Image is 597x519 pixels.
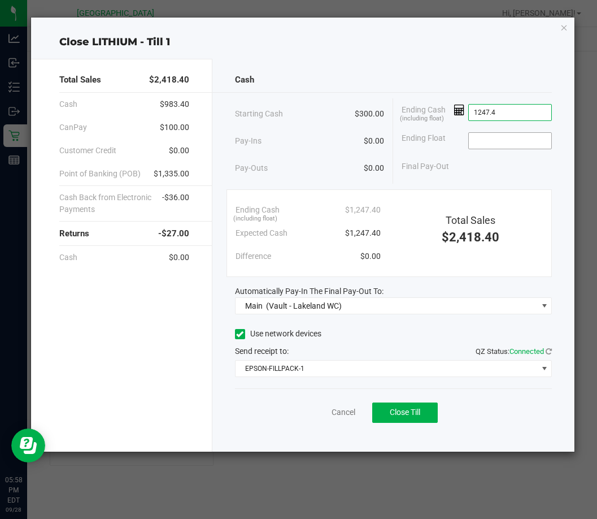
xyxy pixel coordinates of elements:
span: $1,247.40 [345,227,381,239]
span: (including float) [233,214,277,224]
span: -$27.00 [158,227,189,240]
span: $0.00 [360,250,381,262]
span: Connected [509,347,544,356]
span: Difference [236,250,271,262]
span: Pay-Outs [235,162,268,174]
span: Ending Float [402,132,446,149]
span: QZ Status: [476,347,552,356]
div: Returns [59,222,189,246]
span: Automatically Pay-In The Final Pay-Out To: [235,287,384,296]
span: (Vault - Lakeland WC) [266,301,342,310]
span: $0.00 [169,145,189,157]
span: Final Pay-Out [402,161,449,172]
span: $0.00 [169,252,189,263]
span: Total Sales [446,214,495,226]
span: $2,418.40 [149,73,189,86]
span: Ending Cash [236,204,280,216]
span: EPSON-FILLPACK-1 [236,361,538,377]
a: Cancel [332,406,355,418]
span: $1,247.40 [345,204,381,216]
span: Close Till [390,408,420,417]
label: Use network devices [235,328,321,340]
span: Cash Back from Electronic Payments [59,192,162,215]
span: $1,335.00 [154,168,189,180]
span: Starting Cash [235,108,283,120]
span: (including float) [400,114,444,124]
span: Main [245,301,263,310]
span: Total Sales [59,73,101,86]
div: Close LITHIUM - Till 1 [31,34,575,50]
span: Customer Credit [59,145,116,157]
span: $2,418.40 [442,230,499,244]
span: Ending Cash [402,104,465,121]
span: Expected Cash [236,227,287,239]
span: $0.00 [364,135,384,147]
span: Cash [59,252,77,263]
iframe: Resource center [11,429,45,462]
span: -$36.00 [162,192,189,215]
span: CanPay [59,122,87,133]
span: Point of Banking (POB) [59,168,141,180]
span: Cash [59,98,77,110]
span: $100.00 [160,122,189,133]
span: $983.40 [160,98,189,110]
span: Pay-Ins [235,135,262,147]
span: $300.00 [355,108,384,120]
span: Send receipt to: [235,347,289,356]
button: Close Till [372,403,438,423]
span: $0.00 [364,162,384,174]
span: Cash [235,73,254,86]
